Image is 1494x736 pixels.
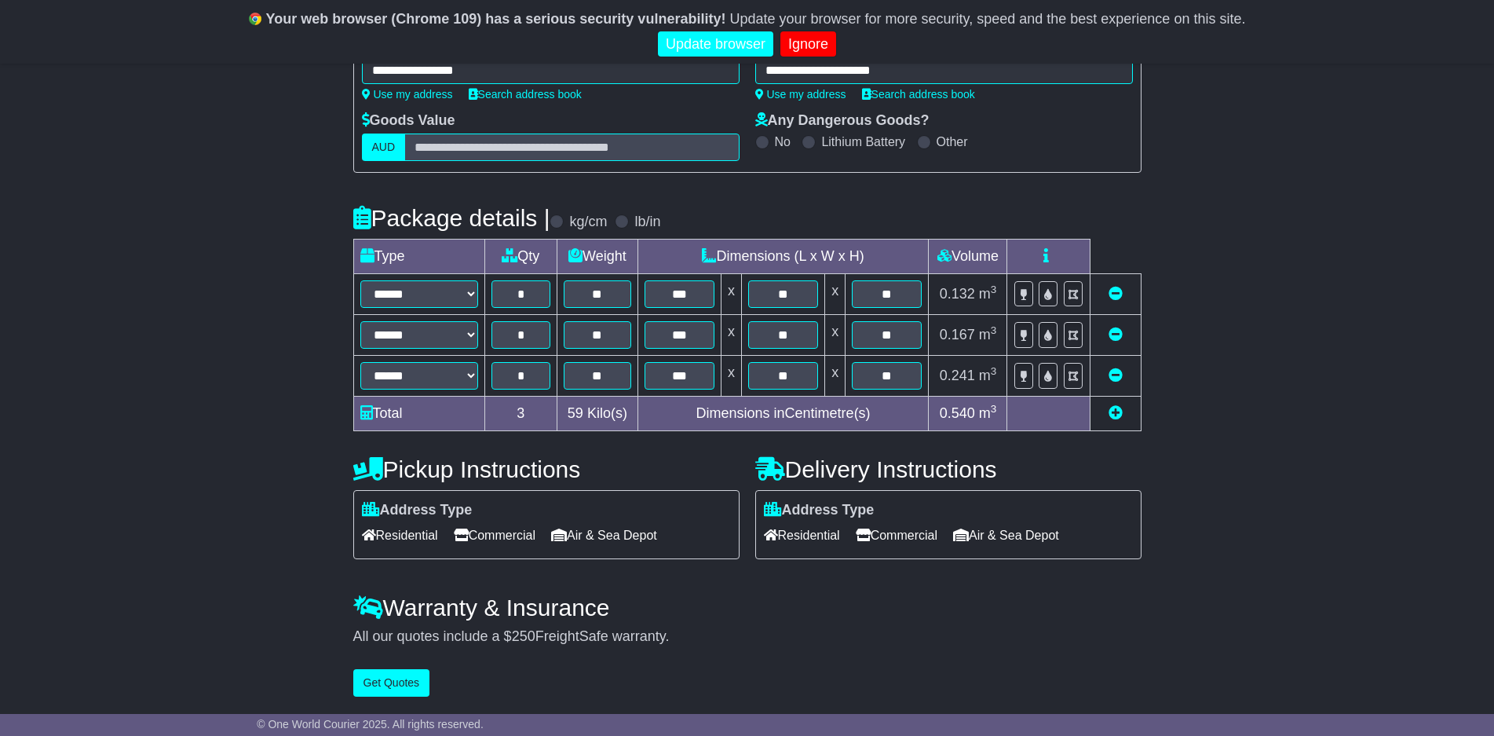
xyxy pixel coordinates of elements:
button: Get Quotes [353,669,430,697]
sup: 3 [991,365,997,377]
span: Residential [362,523,438,547]
label: Lithium Battery [821,134,905,149]
td: Dimensions (L x W x H) [637,240,929,274]
label: Any Dangerous Goods? [755,112,930,130]
span: Air & Sea Depot [551,523,657,547]
a: Use my address [362,88,453,101]
label: lb/in [634,214,660,231]
h4: Warranty & Insurance [353,595,1142,621]
td: Volume [929,240,1007,274]
td: x [721,315,741,356]
a: Add new item [1109,405,1123,421]
h4: Package details | [353,205,550,231]
a: Remove this item [1109,286,1123,302]
td: x [825,274,846,315]
td: x [721,274,741,315]
td: x [825,315,846,356]
label: Address Type [362,502,473,519]
td: x [825,356,846,397]
span: 0.241 [940,368,975,383]
label: AUD [362,134,406,161]
span: m [979,286,997,302]
span: 0.540 [940,405,975,421]
h4: Delivery Instructions [755,456,1142,482]
span: 0.132 [940,286,975,302]
label: Other [937,134,968,149]
label: No [775,134,791,149]
span: Residential [764,523,840,547]
a: Ignore [780,31,836,57]
span: 0.167 [940,327,975,342]
label: Address Type [764,502,875,519]
a: Remove this item [1109,327,1123,342]
span: Commercial [454,523,535,547]
a: Update browser [658,31,773,57]
td: Dimensions in Centimetre(s) [637,397,929,431]
td: Qty [484,240,557,274]
b: Your web browser (Chrome 109) has a serious security vulnerability! [266,11,726,27]
span: Commercial [856,523,937,547]
sup: 3 [991,403,997,415]
a: Use my address [755,88,846,101]
label: Goods Value [362,112,455,130]
sup: 3 [991,324,997,336]
h4: Pickup Instructions [353,456,740,482]
span: m [979,327,997,342]
td: 3 [484,397,557,431]
td: x [721,356,741,397]
span: 59 [568,405,583,421]
td: Type [353,240,484,274]
span: Air & Sea Depot [953,523,1059,547]
td: Kilo(s) [557,397,638,431]
label: kg/cm [569,214,607,231]
a: Remove this item [1109,368,1123,383]
span: Update your browser for more security, speed and the best experience on this site. [729,11,1245,27]
span: © One World Courier 2025. All rights reserved. [257,718,484,731]
td: Total [353,397,484,431]
a: Search address book [469,88,582,101]
span: 250 [512,628,535,644]
td: Weight [557,240,638,274]
sup: 3 [991,284,997,295]
a: Search address book [862,88,975,101]
span: m [979,405,997,421]
div: All our quotes include a $ FreightSafe warranty. [353,628,1142,646]
span: m [979,368,997,383]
